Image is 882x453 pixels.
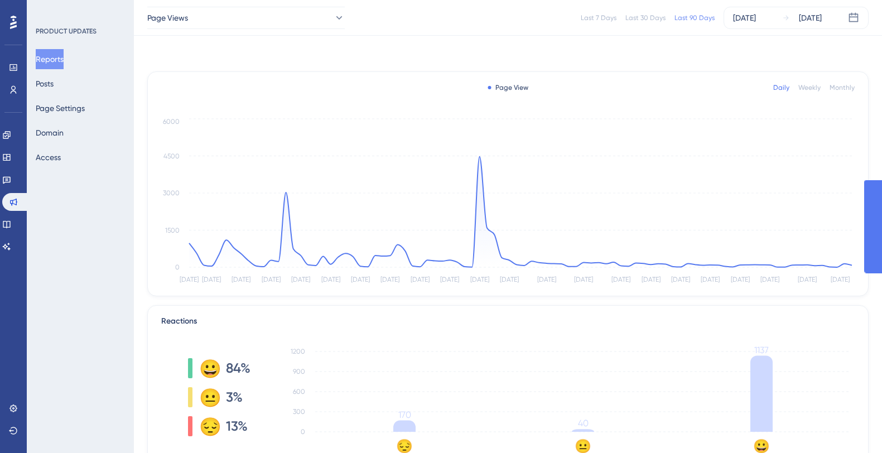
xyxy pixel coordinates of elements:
tspan: [DATE] [642,276,661,283]
tspan: [DATE] [321,276,340,283]
tspan: [DATE] [701,276,720,283]
tspan: [DATE] [380,276,399,283]
tspan: [DATE] [831,276,850,283]
tspan: 3000 [163,189,180,197]
button: Page Views [147,7,345,29]
tspan: [DATE] [202,276,221,283]
tspan: 1200 [291,348,305,355]
div: 😔 [199,417,217,435]
tspan: 900 [293,368,305,375]
div: Reactions [161,315,855,328]
div: Last 7 Days [581,13,616,22]
span: 13% [226,417,248,435]
span: Page Views [147,11,188,25]
tspan: 600 [293,388,305,396]
div: 😐 [199,388,217,406]
tspan: [DATE] [470,276,489,283]
tspan: [DATE] [351,276,370,283]
div: Monthly [830,83,855,92]
tspan: 4500 [163,152,180,160]
tspan: [DATE] [500,276,519,283]
tspan: 170 [398,409,411,420]
tspan: [DATE] [411,276,430,283]
tspan: [DATE] [440,276,459,283]
tspan: 1137 [754,345,769,355]
div: [DATE] [733,11,756,25]
tspan: [DATE] [731,276,750,283]
div: Daily [773,83,789,92]
tspan: [DATE] [180,276,199,283]
tspan: [DATE] [574,276,593,283]
tspan: 40 [578,418,589,428]
span: 3% [226,388,243,406]
span: 84% [226,359,250,377]
div: PRODUCT UPDATES [36,27,97,36]
tspan: 300 [293,408,305,416]
div: 😀 [199,359,217,377]
tspan: 0 [175,263,180,271]
tspan: [DATE] [798,276,817,283]
tspan: [DATE] [262,276,281,283]
button: Reports [36,49,64,69]
div: [DATE] [799,11,822,25]
tspan: [DATE] [611,276,630,283]
button: Page Settings [36,98,85,118]
div: Last 90 Days [674,13,715,22]
tspan: 0 [301,428,305,436]
tspan: 1500 [165,226,180,234]
tspan: [DATE] [232,276,250,283]
iframe: UserGuiding AI Assistant Launcher [835,409,869,442]
div: Weekly [798,83,821,92]
tspan: [DATE] [537,276,556,283]
button: Posts [36,74,54,94]
tspan: [DATE] [291,276,310,283]
tspan: [DATE] [671,276,690,283]
div: Last 30 Days [625,13,666,22]
div: Page View [488,83,528,92]
button: Domain [36,123,64,143]
tspan: [DATE] [760,276,779,283]
tspan: 6000 [163,118,180,126]
button: Access [36,147,61,167]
